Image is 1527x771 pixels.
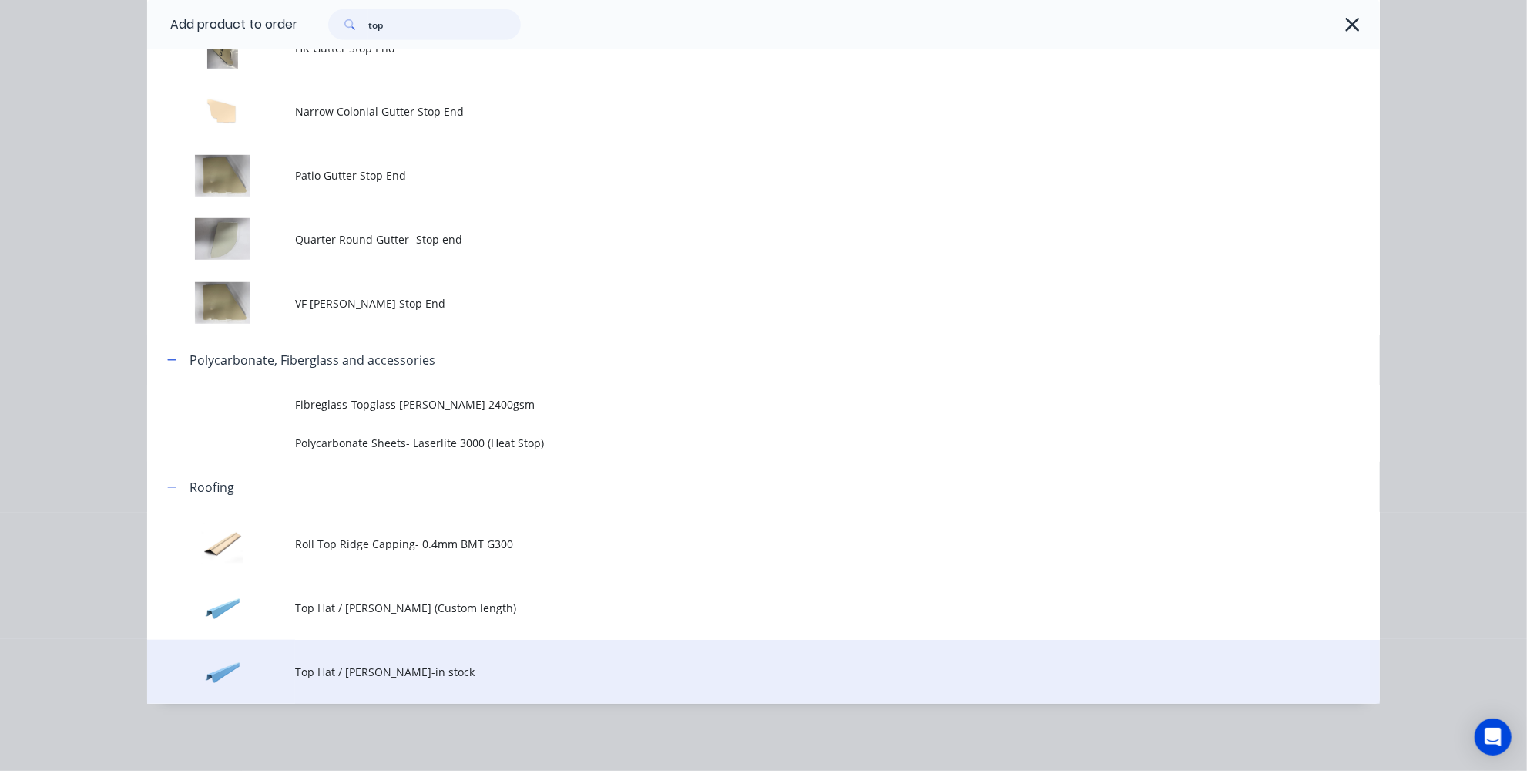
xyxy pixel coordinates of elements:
[295,231,1163,247] span: Quarter Round Gutter- Stop end
[1475,719,1512,756] div: Open Intercom Messenger
[190,351,435,369] div: Polycarbonate, Fiberglass and accessories
[190,478,234,497] div: Roofing
[295,536,1163,552] span: Roll Top Ridge Capping- 0.4mm BMT G300
[295,664,1163,680] span: Top Hat / [PERSON_NAME]-in stock
[295,103,1163,120] span: Narrow Colonial Gutter Stop End
[368,9,521,40] input: Search...
[295,396,1163,412] span: Fibreglass-Topglass [PERSON_NAME] 2400gsm
[295,167,1163,183] span: Patio Gutter Stop End
[295,295,1163,311] span: VF [PERSON_NAME] Stop End
[295,435,1163,451] span: Polycarbonate Sheets- Laserlite 3000 (Heat Stop)
[295,600,1163,616] span: Top Hat / [PERSON_NAME] (Custom length)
